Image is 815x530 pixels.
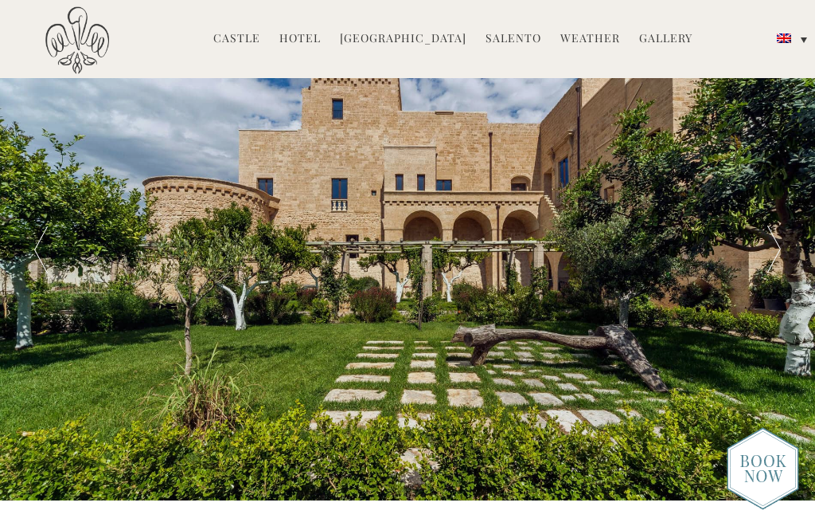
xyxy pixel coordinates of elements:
img: Castello di Ugento [45,6,109,74]
a: Salento [485,30,541,49]
a: Weather [560,30,620,49]
img: new-booknow.png [727,427,799,510]
img: English [777,33,791,43]
a: [GEOGRAPHIC_DATA] [340,30,466,49]
a: Castle [213,30,260,49]
a: Gallery [639,30,692,49]
a: Hotel [279,30,321,49]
